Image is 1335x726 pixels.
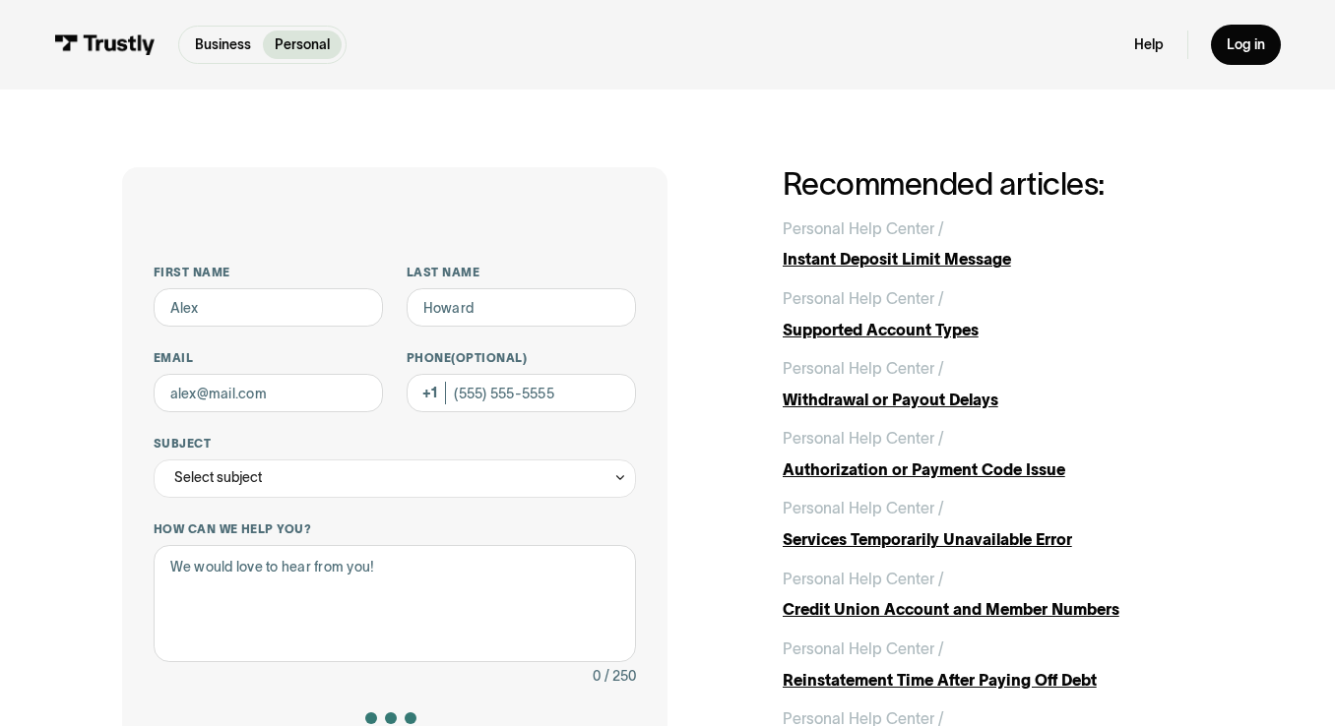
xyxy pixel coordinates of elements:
div: Reinstatement Time After Paying Off Debt [783,669,1213,693]
div: Authorization or Payment Code Issue [783,458,1213,482]
label: Last name [407,265,636,280]
div: Personal Help Center / [783,497,944,520]
a: Personal Help Center /Instant Deposit Limit Message [783,217,1213,272]
div: / 250 [604,665,636,689]
span: (Optional) [451,351,527,364]
h2: Recommended articles: [783,167,1213,202]
div: Personal Help Center / [783,637,944,661]
a: Personal Help Center /Supported Account Types [783,287,1213,341]
a: Personal Help Center /Services Temporarily Unavailable Error [783,497,1213,551]
a: Log in [1211,25,1281,66]
p: Business [195,34,251,55]
div: Services Temporarily Unavailable Error [783,528,1213,552]
a: Personal Help Center /Reinstatement Time After Paying Off Debt [783,637,1213,692]
div: Instant Deposit Limit Message [783,248,1213,272]
a: Personal Help Center /Withdrawal or Payout Delays [783,357,1213,411]
div: Withdrawal or Payout Delays [783,389,1213,412]
div: Personal Help Center / [783,287,944,311]
label: Phone [407,350,636,366]
div: Log in [1227,35,1265,53]
input: alex@mail.com [154,374,383,413]
div: Personal Help Center / [783,427,944,451]
div: Select subject [174,466,262,490]
a: Personal [263,30,342,59]
a: Business [183,30,263,59]
p: Personal [275,34,330,55]
input: Alex [154,288,383,328]
div: 0 [593,665,601,689]
div: Credit Union Account and Member Numbers [783,598,1213,622]
div: Personal Help Center / [783,217,944,241]
label: Subject [154,436,637,452]
div: Supported Account Types [783,319,1213,342]
a: Personal Help Center /Authorization or Payment Code Issue [783,427,1213,481]
img: Trustly Logo [54,34,156,56]
a: Help [1134,35,1164,53]
a: Personal Help Center /Credit Union Account and Member Numbers [783,568,1213,622]
label: How can we help you? [154,521,637,537]
input: (555) 555-5555 [407,374,636,413]
div: Personal Help Center / [783,357,944,381]
label: First name [154,265,383,280]
div: Personal Help Center / [783,568,944,591]
label: Email [154,350,383,366]
input: Howard [407,288,636,328]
